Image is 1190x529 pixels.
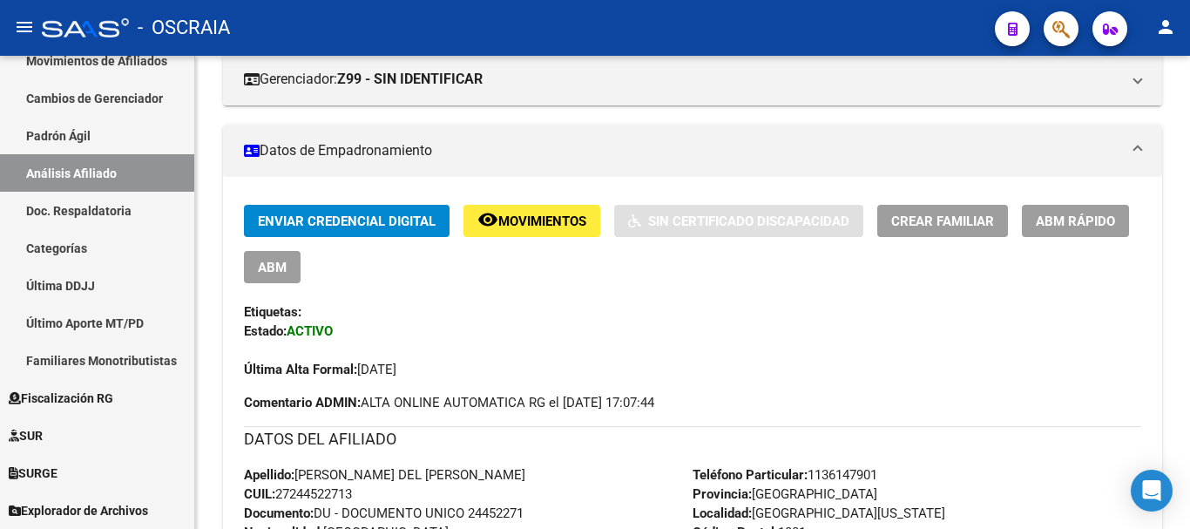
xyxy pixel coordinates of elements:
mat-expansion-panel-header: Gerenciador:Z99 - SIN IDENTIFICAR [223,53,1162,105]
span: 1136147901 [693,467,877,483]
span: Fiscalización RG [9,389,113,408]
div: Open Intercom Messenger [1131,470,1173,512]
button: Movimientos [463,205,600,237]
strong: CUIL: [244,486,275,502]
h3: DATOS DEL AFILIADO [244,427,1141,451]
span: - OSCRAIA [138,9,230,47]
strong: Z99 - SIN IDENTIFICAR [337,70,483,89]
span: Crear Familiar [891,214,994,229]
span: ABM Rápido [1036,214,1115,229]
strong: Última Alta Formal: [244,362,357,377]
span: SUR [9,426,43,445]
span: [GEOGRAPHIC_DATA] [693,486,877,502]
button: ABM [244,251,301,283]
strong: Apellido: [244,467,294,483]
span: Explorador de Archivos [9,501,148,520]
strong: Etiquetas: [244,304,301,320]
span: [PERSON_NAME] DEL [PERSON_NAME] [244,467,525,483]
span: Enviar Credencial Digital [258,214,436,229]
span: Movimientos [498,214,586,229]
mat-expansion-panel-header: Datos de Empadronamiento [223,125,1162,177]
strong: ACTIVO [287,323,333,339]
button: Crear Familiar [877,205,1008,237]
mat-panel-title: Datos de Empadronamiento [244,141,1120,160]
mat-panel-title: Gerenciador: [244,70,1120,89]
span: SURGE [9,464,57,483]
span: ABM [258,260,287,275]
strong: Localidad: [693,505,752,521]
strong: Comentario ADMIN: [244,395,361,410]
span: [DATE] [244,362,396,377]
span: DU - DOCUMENTO UNICO 24452271 [244,505,524,521]
button: ABM Rápido [1022,205,1129,237]
strong: Estado: [244,323,287,339]
strong: Documento: [244,505,314,521]
span: [GEOGRAPHIC_DATA][US_STATE] [693,505,945,521]
strong: Teléfono Particular: [693,467,808,483]
mat-icon: menu [14,17,35,37]
span: 27244522713 [244,486,352,502]
button: Enviar Credencial Digital [244,205,450,237]
mat-icon: remove_red_eye [477,209,498,230]
mat-icon: person [1155,17,1176,37]
strong: Provincia: [693,486,752,502]
span: ALTA ONLINE AUTOMATICA RG el [DATE] 17:07:44 [244,393,654,412]
span: Sin Certificado Discapacidad [648,214,849,229]
button: Sin Certificado Discapacidad [614,205,863,237]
